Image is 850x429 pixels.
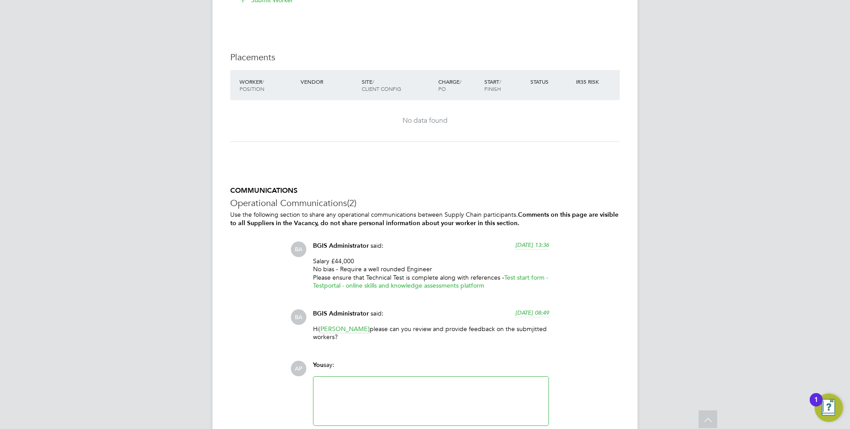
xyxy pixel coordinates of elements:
[362,78,401,92] span: / Client Config
[230,211,618,227] b: Comments on this page are visible to all Suppliers in the Vacancy, do not share personal informat...
[291,309,306,325] span: BA
[313,257,549,289] p: Salary £44,000 No bias - Require a well rounded Engineer Please ensure that Technical Test is com...
[313,325,549,341] p: Hi please can you review and provide feedback on the submjitted workers?
[313,361,549,376] div: say:
[313,310,369,317] span: BGIS Administrator
[347,197,356,209] span: (2)
[240,78,264,92] span: / Position
[291,361,306,376] span: AP
[436,74,482,97] div: Charge
[814,400,818,411] div: 1
[230,51,620,63] h3: Placements
[230,186,620,195] h5: COMMUNICATIONS
[237,74,298,97] div: Worker
[371,309,383,317] span: said:
[484,78,501,92] span: / Finish
[574,74,604,90] div: IR35 Risk
[438,78,461,92] span: / PO
[230,197,620,209] h3: Operational Communications
[815,394,843,422] button: Open Resource Center, 1 new notification
[291,242,306,257] span: BA
[319,325,370,333] span: [PERSON_NAME]
[359,74,436,97] div: Site
[313,273,548,289] a: Test start form - Testportal - online skills and knowledge assessments platform
[239,116,611,125] div: No data found
[298,74,359,90] div: Vendor
[230,211,620,227] p: Use the following section to share any operational communications between Supply Chain participants.
[313,242,369,250] span: BGIS Administrator
[528,74,574,90] div: Status
[371,242,383,250] span: said:
[515,309,549,316] span: [DATE] 08:49
[515,241,549,249] span: [DATE] 13:36
[482,74,528,97] div: Start
[313,361,324,369] span: You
